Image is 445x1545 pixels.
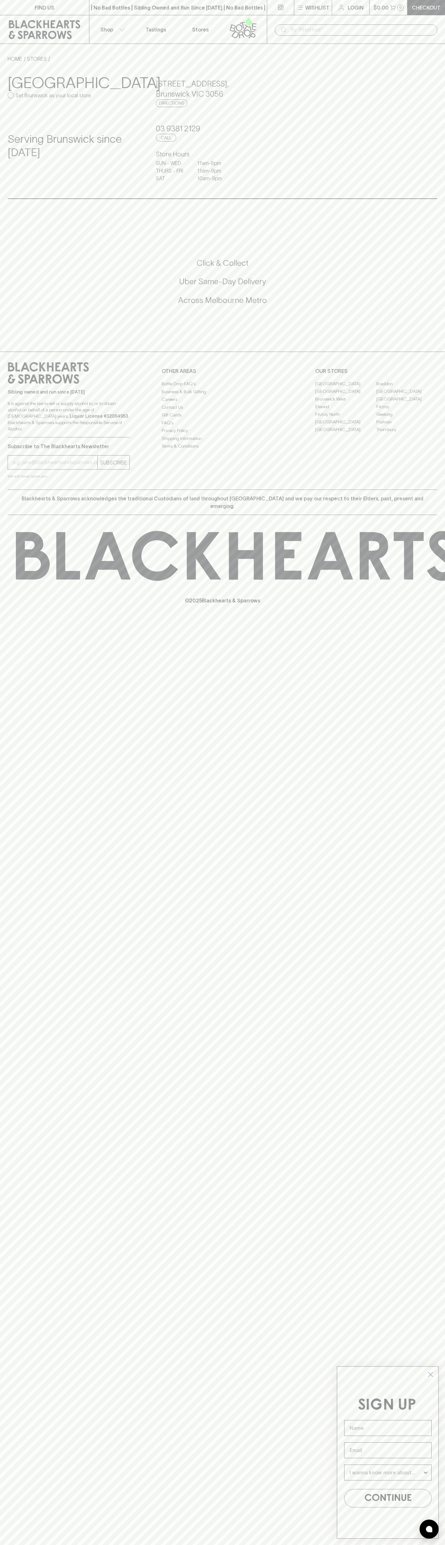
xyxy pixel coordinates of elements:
[350,1465,422,1480] input: I wanna know more about...
[162,443,284,450] a: Terms & Conditions
[162,411,284,419] a: Gift Cards
[35,4,54,11] p: FIND US
[305,4,330,11] p: Wishlist
[422,1465,429,1480] button: Show Options
[8,276,437,287] h5: Uber Same-Day Delivery
[156,79,289,99] h5: [STREET_ADDRESS] , Brunswick VIC 3056
[12,495,433,510] p: Blackhearts & Sparrows acknowledges the traditional Custodians of land throughout [GEOGRAPHIC_DAT...
[376,418,437,426] a: Prahran
[162,388,284,395] a: Business & Bulk Gifting
[89,15,134,44] button: Shop
[100,459,127,466] p: SUBSCRIBE
[156,100,187,107] a: Directions
[156,124,289,134] h5: 03 9381 2129
[8,400,130,432] p: It is against the law to sell or supply alcohol to, or to obtain alcohol on behalf of a person un...
[376,410,437,418] a: Geelong
[16,92,91,99] p: Set Brunswick as your local store
[376,403,437,410] a: Fitzroy
[156,159,188,167] p: SUN - WED
[8,443,130,450] p: Subscribe to The Blackhearts Newsletter
[162,435,284,442] a: Shipping Information
[376,388,437,395] a: [GEOGRAPHIC_DATA]
[315,388,376,395] a: [GEOGRAPHIC_DATA]
[197,175,229,182] p: 10am - 9pm
[162,367,284,375] p: OTHER AREAS
[192,26,209,33] p: Stores
[8,258,437,268] h5: Click & Collect
[315,426,376,433] a: [GEOGRAPHIC_DATA]
[315,410,376,418] a: Fitzroy North
[162,380,284,388] a: Bottle Drop FAQ's
[156,134,176,141] a: Call
[13,457,97,468] input: e.g. jane@blackheartsandsparrows.com.au
[315,403,376,410] a: Elwood
[197,167,229,175] p: 11am - 9pm
[146,26,166,33] p: Tastings
[315,380,376,388] a: [GEOGRAPHIC_DATA]
[315,395,376,403] a: Brunswick West
[162,403,284,411] a: Contact Us
[330,1360,445,1545] div: FLYOUT Form
[8,232,437,339] div: Call to action block
[197,159,229,167] p: 11am - 8pm
[27,56,47,62] a: STORES
[178,15,223,44] a: Stores
[426,1526,432,1532] img: bubble-icon
[8,473,130,479] p: We will never spam you
[412,4,441,11] p: Checkout
[162,419,284,427] a: FAQ's
[376,426,437,433] a: Thornbury
[348,4,364,11] p: Login
[162,427,284,435] a: Privacy Policy
[8,133,141,159] h4: Serving Brunswick since [DATE]
[156,149,289,159] h6: Store Hours
[344,1489,432,1507] button: CONTINUE
[315,418,376,426] a: [GEOGRAPHIC_DATA]
[376,395,437,403] a: [GEOGRAPHIC_DATA]
[8,56,22,62] a: HOME
[162,396,284,403] a: Careers
[134,15,178,44] a: Tastings
[315,367,437,375] p: OUR STORES
[344,1442,432,1458] input: Email
[358,1398,416,1413] span: SIGN UP
[8,295,437,306] h5: Across Melbourne Metro
[8,74,141,92] h3: [GEOGRAPHIC_DATA]
[399,6,402,9] p: 0
[101,26,113,33] p: Shop
[156,167,188,175] p: THURS - FRI
[70,414,128,419] strong: Liquor License #32064953
[156,175,188,182] p: SAT
[373,4,389,11] p: $0.00
[425,1369,436,1380] button: Close dialog
[8,389,130,395] p: Sibling owned and run since [DATE]
[98,456,129,469] button: SUBSCRIBE
[290,25,432,35] input: Try "Pinot noir"
[376,380,437,388] a: Braddon
[344,1420,432,1436] input: Name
